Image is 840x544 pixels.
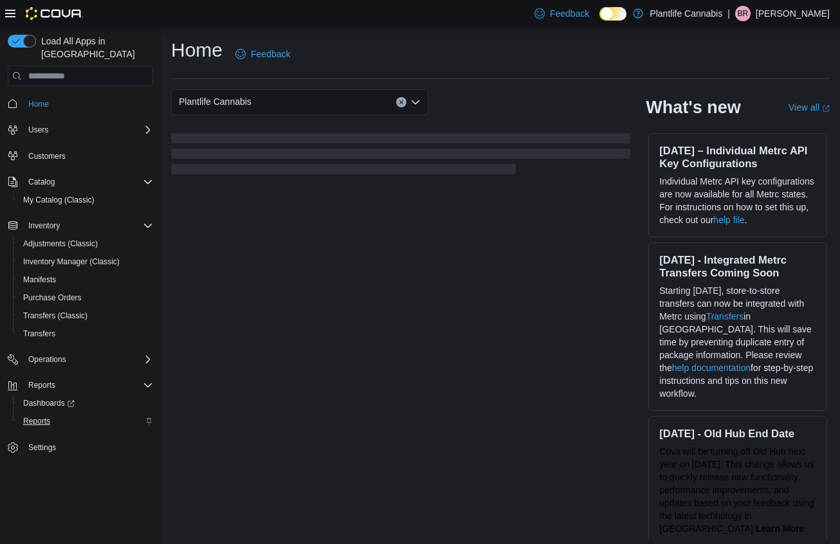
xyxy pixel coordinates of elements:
span: Manifests [18,272,153,287]
span: Home [23,95,153,111]
span: Loading [171,136,630,177]
button: Operations [3,350,158,368]
a: View allExternal link [789,102,830,113]
span: Customers [23,148,153,164]
a: Settings [23,440,61,455]
span: Reports [18,413,153,429]
h3: [DATE] - Old Hub End Date [659,427,816,440]
h3: [DATE] – Individual Metrc API Key Configurations [659,144,816,170]
span: Catalog [28,177,55,187]
a: Transfers (Classic) [18,308,93,323]
h3: [DATE] - Integrated Metrc Transfers Coming Soon [659,253,816,279]
span: Cova will be turning off Old Hub next year on [DATE]. This change allows us to quickly release ne... [659,446,814,534]
span: Plantlife Cannabis [179,94,251,109]
span: Manifests [23,275,56,285]
a: Manifests [18,272,61,287]
a: Home [23,96,54,112]
a: Learn More [756,523,804,534]
span: Operations [28,354,66,365]
a: help documentation [672,363,751,373]
button: Inventory [3,217,158,235]
h1: Home [171,37,223,63]
span: Reports [28,380,55,390]
span: Dashboards [23,398,75,408]
button: Catalog [3,173,158,191]
p: Individual Metrc API key configurations are now available for all Metrc states. For instructions ... [659,175,816,226]
h2: What's new [646,97,740,118]
nav: Complex example [8,89,153,490]
span: Settings [28,442,56,453]
img: Cova [26,7,83,20]
span: Inventory [28,221,60,231]
span: Inventory [23,218,153,233]
span: Catalog [23,174,153,190]
button: Clear input [396,97,406,107]
button: Transfers [13,325,158,343]
span: Reports [23,416,50,426]
span: Purchase Orders [23,293,82,303]
button: Catalog [23,174,60,190]
a: Dashboards [13,394,158,412]
span: Feedback [550,7,589,20]
span: Settings [23,439,153,455]
span: BR [738,6,749,21]
span: My Catalog (Classic) [23,195,95,205]
button: Settings [3,438,158,457]
span: Operations [23,352,153,367]
span: Feedback [251,48,290,60]
a: Feedback [529,1,594,26]
button: Reports [3,376,158,394]
svg: External link [822,105,830,113]
button: Reports [13,412,158,430]
span: Transfers (Classic) [23,311,87,321]
a: Purchase Orders [18,290,87,305]
span: Inventory Manager (Classic) [18,254,153,269]
button: Users [23,122,53,138]
span: Dashboards [18,395,153,411]
a: Feedback [230,41,295,67]
button: My Catalog (Classic) [13,191,158,209]
div: Brett Robinson [735,6,751,21]
a: My Catalog (Classic) [18,192,100,208]
span: Customers [28,151,66,161]
span: Load All Apps in [GEOGRAPHIC_DATA] [36,35,153,60]
span: Users [23,122,153,138]
span: Adjustments (Classic) [18,236,153,251]
button: Open list of options [410,97,421,107]
button: Home [3,94,158,113]
a: Transfers [706,311,744,322]
a: Inventory Manager (Classic) [18,254,125,269]
button: Manifests [13,271,158,289]
span: Transfers [18,326,153,341]
p: | [727,6,730,21]
span: Transfers [23,329,55,339]
input: Dark Mode [599,7,626,21]
p: Plantlife Cannabis [650,6,722,21]
span: Adjustments (Classic) [23,239,98,249]
button: Purchase Orders [13,289,158,307]
button: Inventory [23,218,65,233]
span: My Catalog (Classic) [18,192,153,208]
button: Inventory Manager (Classic) [13,253,158,271]
button: Adjustments (Classic) [13,235,158,253]
button: Users [3,121,158,139]
a: Transfers [18,326,60,341]
a: Customers [23,149,71,164]
span: Home [28,99,49,109]
a: Dashboards [18,395,80,411]
span: Users [28,125,48,135]
span: Reports [23,377,153,393]
span: Inventory Manager (Classic) [23,257,120,267]
a: help file [713,215,744,225]
span: Transfers (Classic) [18,308,153,323]
span: Purchase Orders [18,290,153,305]
a: Reports [18,413,55,429]
a: Adjustments (Classic) [18,236,103,251]
button: Reports [23,377,60,393]
p: Starting [DATE], store-to-store transfers can now be integrated with Metrc using in [GEOGRAPHIC_D... [659,284,816,400]
button: Customers [3,147,158,165]
button: Operations [23,352,71,367]
button: Transfers (Classic) [13,307,158,325]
